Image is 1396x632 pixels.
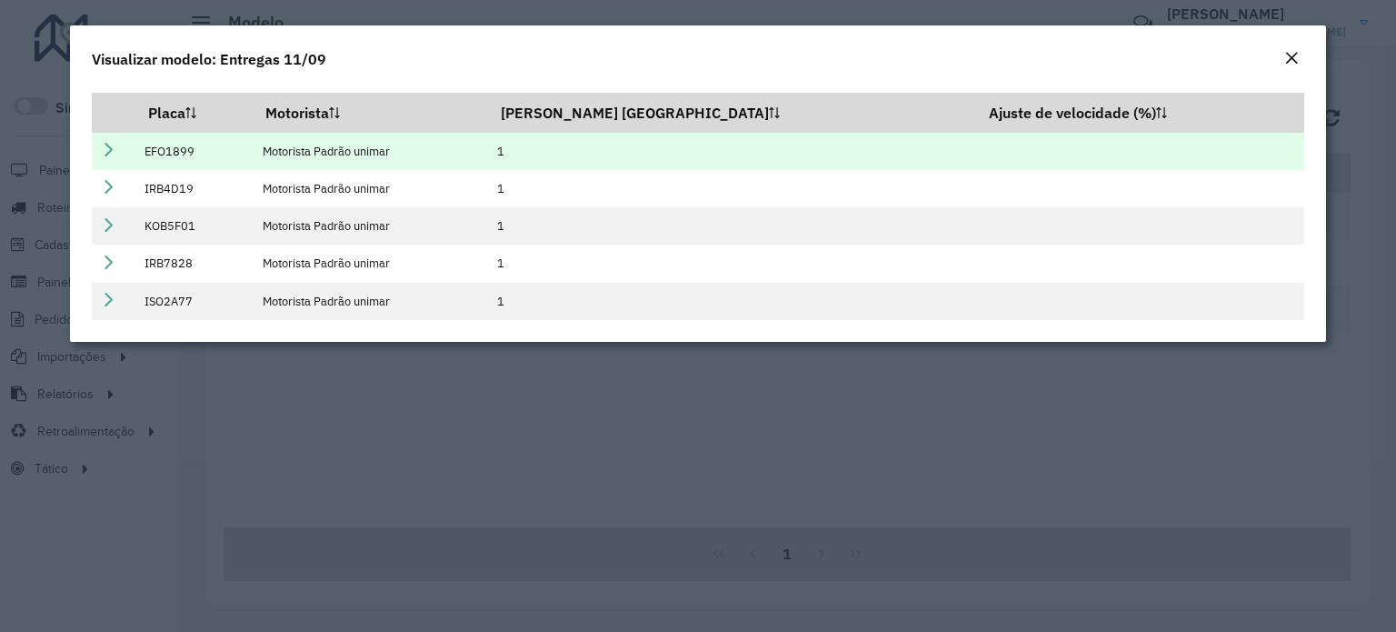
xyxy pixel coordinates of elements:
[488,320,977,357] td: 1
[1284,51,1299,65] em: Fechar
[253,283,488,320] td: Motorista Padrão unimar
[92,48,326,70] h4: Visualizar modelo: Entregas 11/09
[488,207,977,245] td: 1
[135,320,253,357] td: IQF8C85
[135,170,253,207] td: IRB4D19
[135,245,253,282] td: IRB7828
[135,207,253,245] td: KOB5F01
[488,170,977,207] td: 1
[488,245,977,282] td: 1
[253,320,488,357] td: Motorista Padrão unimar
[253,170,488,207] td: Motorista Padrão unimar
[977,94,1304,133] th: Ajuste de velocidade (%)
[253,207,488,245] td: Motorista Padrão unimar
[135,133,253,170] td: EFO1899
[253,245,488,282] td: Motorista Padrão unimar
[1279,47,1304,71] button: Close
[253,94,488,133] th: Motorista
[253,133,488,170] td: Motorista Padrão unimar
[135,94,253,133] th: Placa
[488,133,977,170] td: 1
[488,283,977,320] td: 1
[135,283,253,320] td: ISO2A77
[488,94,977,133] th: [PERSON_NAME] [GEOGRAPHIC_DATA]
